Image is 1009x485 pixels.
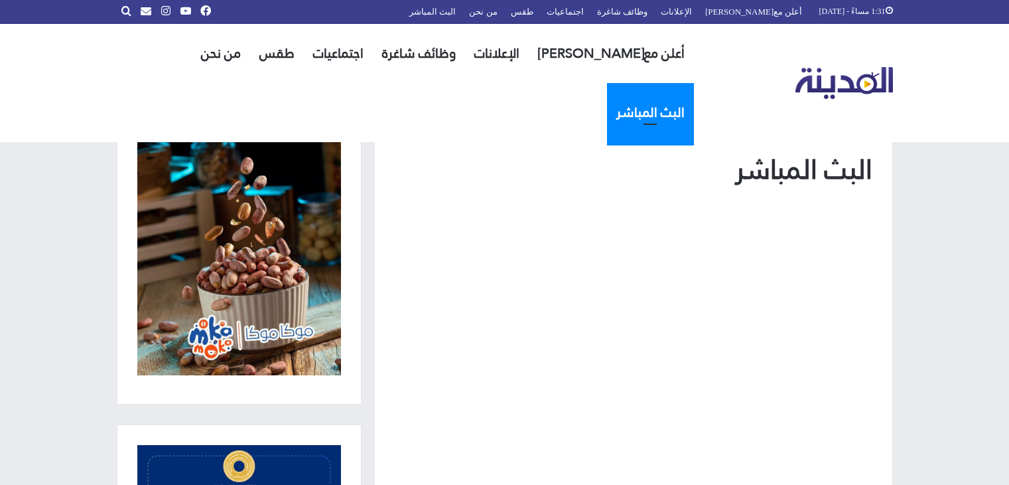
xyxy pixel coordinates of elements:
a: البث المباشر [607,83,694,142]
a: اجتماعيات [304,24,373,83]
a: أعلن مع[PERSON_NAME] [529,24,694,83]
a: وظائف شاغرة [373,24,465,83]
a: الإعلانات [465,24,529,83]
h1: البث المباشر [395,151,872,189]
a: من نحن [192,24,250,83]
img: تلفزيون المدينة [795,67,893,100]
a: طقس [250,24,304,83]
